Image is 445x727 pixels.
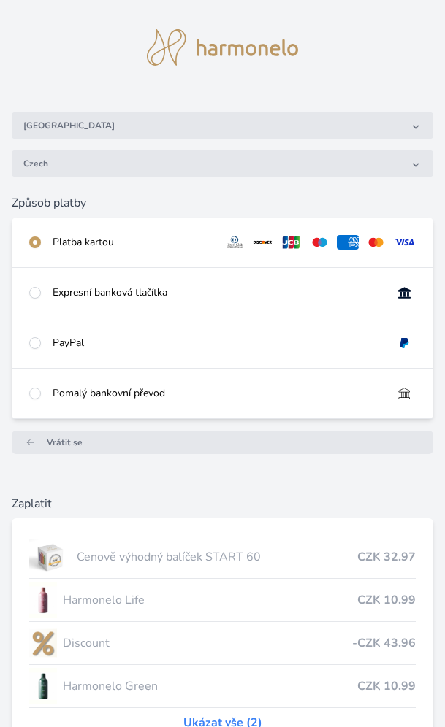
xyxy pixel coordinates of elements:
img: visa.svg [393,235,416,250]
span: Cenově výhodný balíček START 60 [77,548,357,566]
img: maestro.svg [308,235,331,250]
span: CZK 32.97 [357,548,416,566]
h6: Zaplatit [12,495,433,512]
img: amex.svg [337,235,360,250]
img: CLEAN_LIFE_se_stinem_x-lo.jpg [29,582,57,618]
span: CZK 10.99 [357,591,416,609]
img: jcb.svg [280,235,303,250]
h6: Způsob platby [12,194,433,212]
img: discover.svg [251,235,274,250]
div: Platba kartou [53,235,212,250]
img: CLEAN_GREEN_se_stinem_x-lo.jpg [29,668,57,704]
button: [GEOGRAPHIC_DATA] [12,112,433,139]
span: [GEOGRAPHIC_DATA] [23,120,407,131]
div: Pomalý bankovní převod [53,386,381,401]
div: PayPal [53,336,381,350]
span: Discount [63,634,352,652]
img: discount-lo.png [29,625,57,661]
span: CZK 10.99 [357,677,416,695]
span: -CZK 43.96 [352,634,416,652]
img: bankTransfer_IBAN.svg [393,386,416,401]
span: Harmonelo Green [63,677,357,695]
img: onlineBanking_CZ.svg [393,285,416,300]
img: start.jpg [29,539,71,575]
img: diners.svg [224,235,246,250]
span: Czech [23,158,407,169]
span: Vrátit se [47,436,83,448]
img: mc.svg [365,235,387,250]
a: Vrátit se [12,431,433,454]
img: logo.svg [147,29,299,66]
span: Harmonelo Life [63,591,357,609]
button: Czech [12,150,433,177]
div: Expresní banková tlačítka [53,285,381,300]
img: paypal.svg [393,336,416,350]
